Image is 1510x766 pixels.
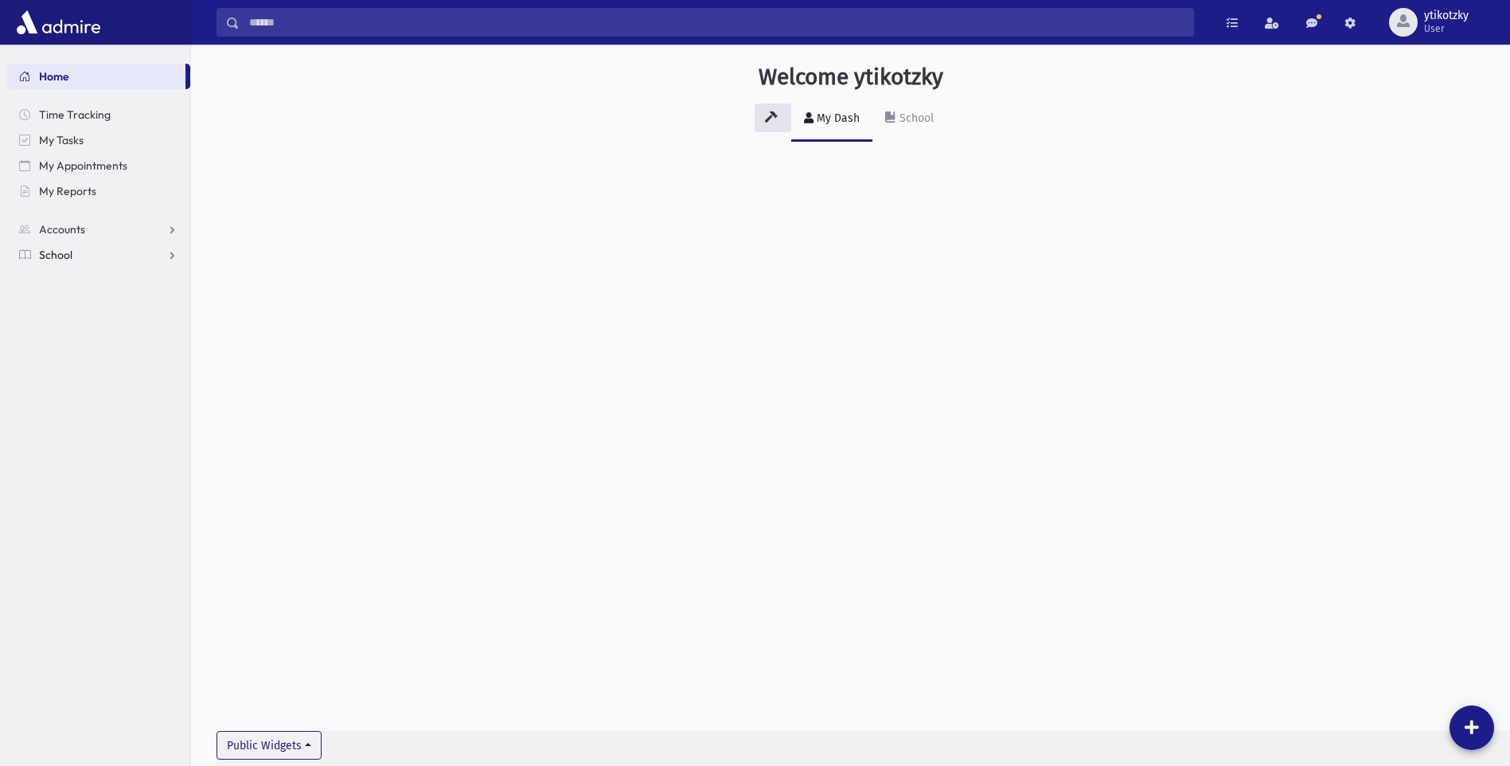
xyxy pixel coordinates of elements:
a: My Appointments [6,153,190,178]
span: Accounts [39,222,85,236]
span: Home [39,69,69,84]
input: Search [240,8,1193,37]
a: Time Tracking [6,102,190,127]
a: My Dash [791,97,872,142]
a: My Reports [6,178,190,204]
div: School [896,111,934,125]
span: My Reports [39,184,96,198]
a: My Tasks [6,127,190,153]
span: My Appointments [39,158,127,173]
span: School [39,248,72,262]
h3: Welcome ytikotzky [759,64,943,91]
button: Public Widgets [217,731,322,760]
span: User [1424,22,1469,35]
a: School [872,97,946,142]
div: My Dash [814,111,860,125]
a: Accounts [6,217,190,242]
a: Home [6,64,185,89]
span: My Tasks [39,133,84,147]
span: Time Tracking [39,107,111,122]
img: AdmirePro [13,6,104,38]
span: ytikotzky [1424,10,1469,22]
a: School [6,242,190,268]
